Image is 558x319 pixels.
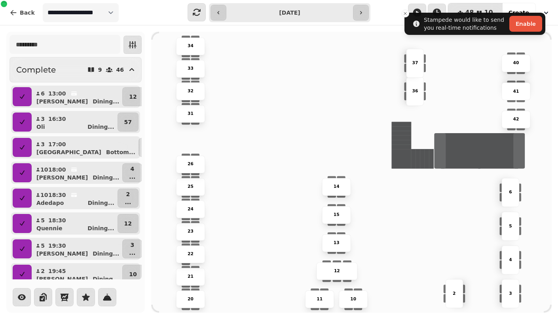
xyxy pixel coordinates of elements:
p: Dining ... [93,250,119,258]
p: Adedapo [36,199,64,207]
p: 41 [513,88,519,94]
p: 6 [509,189,512,195]
p: Dining ... [93,174,119,181]
p: 23 [188,229,194,235]
p: 42 [513,116,519,122]
p: Dining ... [93,97,119,105]
p: 14 [334,183,340,190]
p: 40 [513,60,519,66]
p: 25 [188,183,194,190]
p: 20 [188,296,194,302]
p: Quennie [36,224,63,232]
p: 21 [188,273,194,280]
p: 17:00 [48,140,66,148]
p: Dining ... [87,224,114,232]
button: 317:00[GEOGRAPHIC_DATA]Bottom... [33,138,137,157]
p: Dining ... [87,123,114,131]
span: Back [20,10,35,15]
button: 2... [118,189,139,208]
p: 5 [509,223,512,229]
p: 5 [40,216,45,224]
p: 37 [412,60,418,66]
button: 1018:00[PERSON_NAME]Dining... [33,163,121,182]
p: 11 [317,296,323,302]
p: 13:00 [48,90,66,97]
button: Complete946 [9,57,142,82]
button: Close toast [401,10,409,17]
p: 31 [188,111,194,117]
p: 33 [188,65,194,72]
h2: Complete [16,64,56,75]
p: ... [129,173,135,181]
p: 10 [40,191,45,199]
p: 36 [412,88,418,94]
button: 316:30OliDining... [33,113,116,132]
button: 1018:30AdedapoDining... [33,189,116,208]
p: 18:30 [48,191,66,199]
p: Dining ... [88,199,114,207]
button: 4... [122,163,142,182]
p: 3 [129,241,135,249]
button: 57 [118,113,139,132]
p: Bottom ... [106,148,135,156]
button: 219:45[PERSON_NAME]Dining... [33,265,121,284]
p: 19:30 [48,242,66,250]
p: 9 [98,67,102,73]
p: 26 [188,161,194,167]
p: 2 [40,267,45,275]
p: 2 [453,290,456,297]
p: 3 [509,290,512,297]
p: 3 [40,115,45,123]
p: [GEOGRAPHIC_DATA] [36,148,101,156]
button: 518:30QuennieDining... [33,214,116,233]
button: 12 [122,87,143,106]
p: 13 [334,240,340,246]
p: 4 [509,256,512,263]
button: 613:00[PERSON_NAME]Dining... [33,87,121,106]
button: 4810 [448,3,503,22]
p: 10 [350,296,356,302]
p: ... [125,198,131,206]
p: 18:00 [48,166,66,174]
button: Back [3,3,41,22]
button: 10 [122,265,143,284]
p: 6 [40,90,45,97]
p: Dining ... [93,275,119,283]
button: 3... [122,239,142,258]
p: 12 [124,220,132,227]
p: 12 [129,93,137,101]
div: Stampede would like to send you real-time notifications [424,16,506,32]
p: 10 [40,166,45,174]
p: [PERSON_NAME] [36,250,88,258]
button: 12 [118,214,139,233]
p: [PERSON_NAME] [36,97,88,105]
p: 16:30 [48,115,66,123]
p: 57 [124,118,132,126]
button: Enable [509,16,542,32]
p: 2 [125,190,131,198]
p: 5 [40,242,45,250]
p: 24 [188,206,194,212]
p: 12 [334,268,340,274]
p: Oli [36,123,45,131]
p: 22 [188,251,194,257]
p: 46 [116,67,124,73]
p: 19:45 [48,267,66,275]
p: [PERSON_NAME] [36,275,88,283]
p: 32 [188,88,194,94]
p: 15 [334,212,340,218]
p: 10 [129,270,137,278]
p: 34 [188,43,194,50]
button: 519:30[PERSON_NAME]Dining... [33,239,121,258]
button: Create [502,3,535,22]
p: [PERSON_NAME] [36,174,88,181]
p: 3 [40,140,45,148]
p: 18:30 [48,216,66,224]
p: ... [129,249,135,257]
p: 4 [129,165,135,173]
